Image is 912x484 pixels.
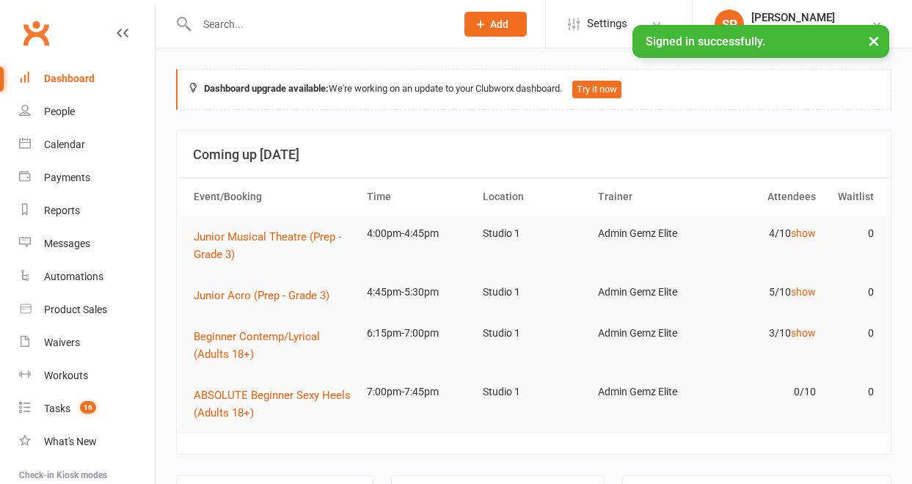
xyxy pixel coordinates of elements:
button: Beginner Contemp/Lyrical (Adults 18+) [194,328,354,363]
span: ABSOLUTE Beginner Sexy Heels (Adults 18+) [194,389,351,419]
span: Junior Musical Theatre (Prep - Grade 3) [194,230,341,261]
button: × [861,25,887,56]
th: Attendees [707,178,822,216]
td: 7:00pm-7:45pm [360,375,475,409]
a: show [791,227,816,239]
button: Try it now [572,81,621,98]
button: Add [464,12,527,37]
button: Junior Acro (Prep - Grade 3) [194,287,340,304]
span: Add [490,18,508,30]
td: Studio 1 [476,316,591,351]
td: Studio 1 [476,216,591,251]
div: Tasks [44,403,70,414]
td: 0 [822,316,880,351]
div: Waivers [44,337,80,348]
a: show [791,327,816,339]
a: Dashboard [19,62,155,95]
div: Dashboard [44,73,95,84]
td: 4:45pm-5:30pm [360,275,475,309]
a: show [791,286,816,298]
a: What's New [19,425,155,458]
span: 16 [80,401,96,414]
span: Beginner Contemp/Lyrical (Adults 18+) [194,330,320,361]
div: Payments [44,172,90,183]
a: Payments [19,161,155,194]
div: What's New [44,436,97,447]
th: Waitlist [822,178,880,216]
td: 0 [822,216,880,251]
a: Workouts [19,359,155,392]
span: Junior Acro (Prep - Grade 3) [194,289,329,302]
a: Product Sales [19,293,155,326]
span: Settings [587,7,627,40]
a: Calendar [19,128,155,161]
td: Admin Gemz Elite [591,316,707,351]
td: 6:15pm-7:00pm [360,316,475,351]
input: Search... [192,14,445,34]
th: Location [476,178,591,216]
td: 0/10 [707,375,822,409]
a: Clubworx [18,15,54,51]
td: 0 [822,275,880,309]
button: ABSOLUTE Beginner Sexy Heels (Adults 18+) [194,386,354,422]
div: Calendar [44,139,85,150]
a: Messages [19,227,155,260]
a: Automations [19,260,155,293]
th: Event/Booking [187,178,360,216]
a: Waivers [19,326,155,359]
div: We're working on an update to your Clubworx dashboard. [176,69,891,110]
th: Time [360,178,475,216]
div: Gemz Elite Dance Studio [751,24,861,37]
td: 5/10 [707,275,822,309]
td: Admin Gemz Elite [591,375,707,409]
span: Signed in successfully. [646,34,765,48]
td: 0 [822,375,880,409]
td: Admin Gemz Elite [591,216,707,251]
td: Studio 1 [476,375,591,409]
div: Workouts [44,370,88,381]
button: Junior Musical Theatre (Prep - Grade 3) [194,228,354,263]
td: Admin Gemz Elite [591,275,707,309]
h3: Coming up [DATE] [193,147,875,162]
div: Automations [44,271,103,282]
a: Reports [19,194,155,227]
td: Studio 1 [476,275,591,309]
div: [PERSON_NAME] [751,11,861,24]
td: 3/10 [707,316,822,351]
div: Reports [44,205,80,216]
td: 4:00pm-4:45pm [360,216,475,251]
div: Product Sales [44,304,107,315]
div: SP [715,10,744,39]
th: Trainer [591,178,707,216]
a: People [19,95,155,128]
a: Tasks 16 [19,392,155,425]
div: Messages [44,238,90,249]
td: 4/10 [707,216,822,251]
div: People [44,106,75,117]
strong: Dashboard upgrade available: [204,83,329,94]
